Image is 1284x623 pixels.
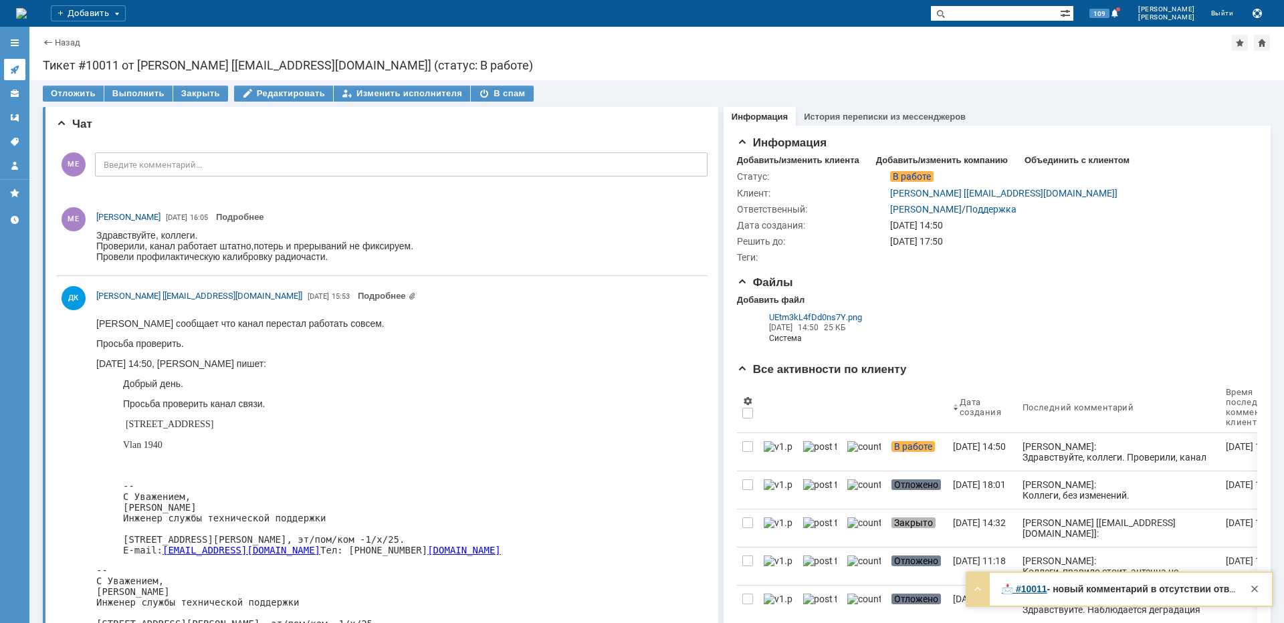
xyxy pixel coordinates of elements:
[842,586,886,623] a: counter.png
[39,320,197,331] a: [EMAIL_ADDRESS][DOMAIN_NAME]
[737,204,887,215] div: Ответственный:
[1017,509,1220,547] a: [PERSON_NAME] [[EMAIL_ADDRESS][DOMAIN_NAME]]: Спасибо. Наблюдаем. [DATE] 14:53, Technical Support...
[1226,479,1279,490] div: [DATE] 13:00
[1138,13,1195,21] span: [PERSON_NAME]
[847,517,881,528] img: counter.png
[890,171,934,182] span: В работе
[1226,441,1279,452] div: [DATE] 15:53
[948,586,1017,623] a: [DATE] 17:05
[308,292,329,301] span: [DATE]
[769,312,846,322] span: UEtm3kL4fDd0ns7Y
[1232,35,1248,51] div: Добавить в избранное
[886,547,948,585] a: Отложено
[758,509,798,547] a: v1.png
[798,509,842,547] a: post ticket.png
[890,236,943,247] span: [DATE] 17:50
[1017,547,1220,585] a: [PERSON_NAME]: Коллеги, правило стоит, антенна не выходила на связь с [DATE]
[1226,555,1279,566] div: [DATE] 12:50
[1249,5,1265,21] button: Сохранить лог
[27,70,405,80] p: Добрый день.
[842,509,886,547] a: counter.png
[890,204,962,215] a: [PERSON_NAME]
[27,90,405,100] p: Просьба проверить канал связи.
[4,59,25,80] a: Активности
[29,110,117,120] span: [STREET_ADDRESS]
[51,5,126,21] div: Добавить
[803,479,837,490] img: post ticket.png
[842,433,886,471] a: counter.png
[3,72,90,82] span: [STREET_ADDRESS]
[953,517,1006,528] div: [DATE] 14:32
[764,594,792,604] img: v1.png
[332,292,350,301] span: 15:53
[758,547,798,585] a: v1.png
[891,517,936,528] span: Закрыто
[737,171,887,182] div: Статус:
[891,594,941,604] span: Отложено
[953,441,1006,452] div: [DATE] 14:50
[803,517,837,528] img: post ticket.png
[886,509,948,547] a: Закрыто
[737,220,887,231] div: Дата создания:
[96,211,160,224] a: [PERSON_NAME]
[66,236,224,247] a: [EMAIL_ADDRESS][DOMAIN_NAME]
[842,471,886,509] a: counter.png
[948,547,1017,585] a: [DATE] 11:18
[966,204,1016,215] a: Поддержка
[62,152,86,176] span: МЕ
[16,8,27,19] a: Перейти на домашнюю страницу
[1060,6,1073,19] span: Расширенный поиск
[1023,479,1215,501] div: [PERSON_NAME]: Коллеги, без изменений.
[803,555,837,566] img: post ticket.png
[948,509,1017,547] a: [DATE] 14:32
[764,441,792,452] img: v1.png
[1002,584,1047,594] a: 📩 #10011
[769,312,887,322] a: UEtm3kL4fDd0ns7Y.png
[847,479,881,490] img: counter.png
[216,212,264,222] a: Подробнее
[886,471,948,509] a: Отложено
[890,188,1117,199] a: [PERSON_NAME] [[EMAIL_ADDRESS][DOMAIN_NAME]]
[1017,471,1220,509] a: [PERSON_NAME]: Коллеги, без изменений.
[847,594,881,604] img: counter.png
[732,307,892,350] div: Из почтовой переписки
[764,555,792,566] img: v1.png
[4,131,25,152] a: Теги
[1017,433,1220,471] a: [PERSON_NAME]: Здравствуйте, коллеги. Проверили, канал работает штатно,потерь и прерываний не фик...
[824,323,846,332] span: 25 КБ
[737,295,805,305] div: Добавить файл
[769,333,887,344] i: Система
[948,382,1017,433] th: Дата создания
[1254,35,1270,51] div: Сделать домашней страницей
[737,252,887,263] div: Теги:
[737,363,907,376] span: Все активности по клиенту
[39,197,197,208] a: [EMAIL_ADDRESS][DOMAIN_NAME]
[166,213,187,222] span: [DATE]
[737,136,827,149] span: Информация
[891,479,941,490] span: Отложено
[737,236,887,247] div: Решить до:
[732,112,788,122] a: Информация
[4,83,25,104] a: Клиенты
[758,471,798,509] a: v1.png
[1023,402,1134,412] div: Последний комментарий
[803,441,837,452] img: post ticket.png
[886,433,948,471] a: В работе
[842,547,886,585] a: counter.png
[304,320,378,331] a: [DOMAIN_NAME]
[1023,555,1215,588] div: [PERSON_NAME]: Коллеги, правило стоит, антенна не выходила на связь с [DATE]
[847,555,881,566] img: counter.png
[190,213,208,222] span: 16:05
[16,8,27,19] img: logo
[798,471,842,509] a: post ticket.png
[769,323,792,332] span: [DATE]
[953,594,1006,604] div: [DATE] 17:05
[1226,517,1279,528] div: [DATE] 14:54
[737,276,793,289] span: Файлы
[798,323,819,332] span: 14:50
[846,312,862,322] span: .png
[742,396,753,406] span: Настройки
[804,112,966,122] a: История переписки из мессенджеров
[1025,155,1130,166] div: Объединить с клиентом
[4,155,25,176] a: Мой профиль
